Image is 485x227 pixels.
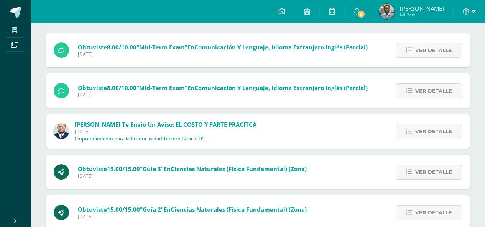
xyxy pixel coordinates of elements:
[107,84,136,91] span: 8.00/10.00
[78,213,307,220] span: [DATE]
[75,136,203,142] p: Emprendimiento para la Productividad Tercero Básico 'D'
[75,121,256,128] span: [PERSON_NAME] te envió un aviso: EL COSTO Y PARTE PRACITCA
[107,206,140,213] span: 15.00/15.00
[415,165,452,179] span: Ver detalle
[107,165,140,173] span: 15.00/15.00
[140,206,164,213] span: "Guía 2"
[400,5,444,12] span: [PERSON_NAME]
[415,84,452,98] span: Ver detalle
[107,43,136,51] span: 8.00/10.00
[194,43,368,51] span: Comunicación y Lenguaje, Idioma Extranjero Inglés (Parcial)
[54,124,69,139] img: eaa624bfc361f5d4e8a554d75d1a3cf6.png
[78,84,368,91] span: Obtuviste en
[78,173,307,179] span: [DATE]
[415,124,452,139] span: Ver detalle
[357,10,365,18] span: 6
[75,128,256,135] span: [DATE]
[194,84,368,91] span: Comunicación y Lenguaje, Idioma Extranjero Inglés (Parcial)
[415,206,452,220] span: Ver detalle
[136,43,187,51] span: "Mid-term Exam"
[171,165,307,173] span: Ciencias Naturales (Física Fundamental) (Zona)
[171,206,307,213] span: Ciencias Naturales (Física Fundamental) (Zona)
[379,4,394,19] img: 68d853dc98f1f1af4b37f6310fc34bca.png
[400,11,444,18] span: Mi Perfil
[78,91,368,98] span: [DATE]
[136,84,187,91] span: "Mid-term Exam"
[78,206,307,213] span: Obtuviste en
[78,51,368,57] span: [DATE]
[78,165,307,173] span: Obtuviste en
[140,165,164,173] span: "Guía 3"
[415,43,452,57] span: Ver detalle
[78,43,368,51] span: Obtuviste en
